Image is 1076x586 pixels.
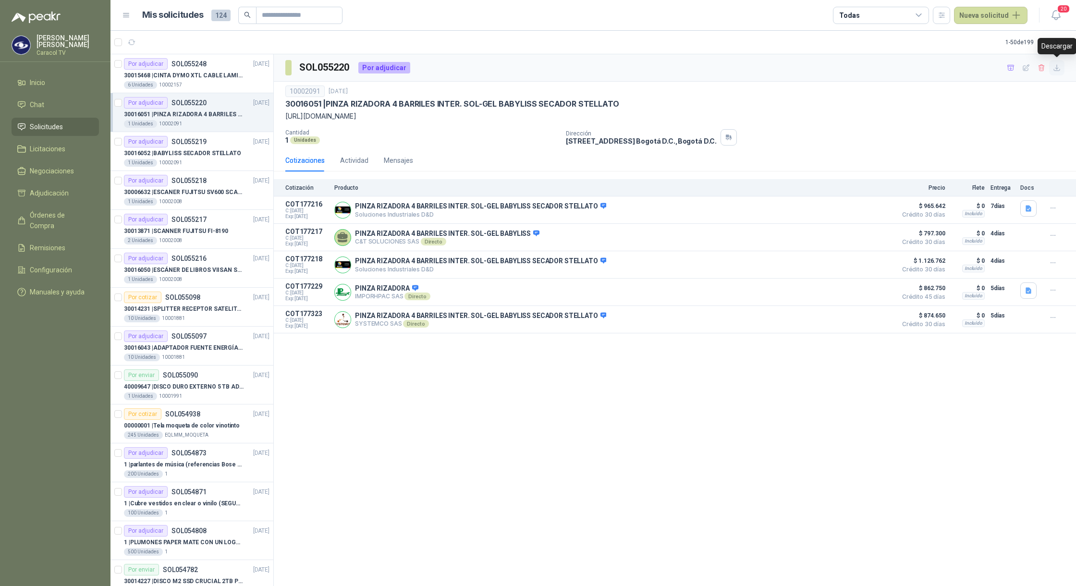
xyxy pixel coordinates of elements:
p: [DATE] [253,332,269,341]
a: Inicio [12,73,99,92]
p: 10002091 [159,159,182,167]
div: Directo [403,320,428,328]
p: Entrega [990,184,1015,191]
div: Mensajes [384,155,413,166]
p: 30014231 | SPLITTER RECEPTOR SATELITAL 2SAL GT-SP21 [124,305,244,314]
p: 5 días [990,310,1015,321]
p: 1 [285,136,288,144]
p: 10001991 [159,392,182,400]
p: [DATE] [253,526,269,536]
p: [PERSON_NAME] [PERSON_NAME] [37,35,99,48]
p: 5 días [990,282,1015,294]
a: Por adjudicarSOL055216[DATE] 30016050 |ESCÁNER DE LIBROS VIISAN S211 Unidades10002008 [110,249,273,288]
p: [DATE] [253,410,269,419]
a: Por adjudicarSOL055097[DATE] 30016043 |ADAPTADOR FUENTE ENERGÍA GENÉRICO 24V 1A10 Unidades10001881 [110,327,273,366]
a: Por cotizarSOL054938[DATE] 00000001 |Tela moqueta de color vinotinto245 UnidadesEQLMM_MOQUETA [110,404,273,443]
a: Por adjudicarSOL054871[DATE] 1 |Cubre vestidos en clear o vinilo (SEGUN ESPECIFICACIONES DEL ADJU... [110,482,273,521]
p: [DATE] [253,371,269,380]
p: SOL054938 [165,411,200,417]
p: PINZA RIZADORA 4 BARRILES INTER. SOL-GEL BABYLISS SECADOR STELLATO [355,312,606,320]
div: 500 Unidades [124,548,163,556]
p: Flete [951,184,985,191]
p: PINZA RIZADORA 4 BARRILES INTER. SOL-GEL BABYLISS [355,230,539,238]
div: Por adjudicar [124,175,168,186]
div: Directo [404,293,430,300]
div: 1 - 50 de 199 [1005,35,1064,50]
img: Company Logo [335,284,351,300]
p: $ 0 [951,228,985,239]
p: Producto [334,184,892,191]
p: 10002008 [159,237,182,244]
a: Por adjudicarSOL055248[DATE] 30015468 |CINTA DYMO XTL CABLE LAMIN 38X21MMBLANCO6 Unidades10002157 [110,54,273,93]
p: SOL055090 [163,372,198,378]
p: [DATE] [253,137,269,146]
div: 1 Unidades [124,198,157,206]
button: 20 [1047,7,1064,24]
a: Órdenes de Compra [12,206,99,235]
div: Por adjudicar [124,253,168,264]
p: SOL055217 [171,216,207,223]
div: Por adjudicar [124,330,168,342]
span: Exp: [DATE] [285,241,329,247]
a: Negociaciones [12,162,99,180]
div: Incluido [962,210,985,218]
a: Licitaciones [12,140,99,158]
p: 30006632 | ESCANER FUJITSU SV600 SCANSNAP [124,188,244,197]
div: 1 Unidades [124,159,157,167]
p: Cotización [285,184,329,191]
span: $ 862.750 [897,282,945,294]
p: 30016043 | ADAPTADOR FUENTE ENERGÍA GENÉRICO 24V 1A [124,343,244,353]
span: Crédito 30 días [897,321,945,327]
span: Remisiones [30,243,65,253]
a: Por adjudicarSOL055219[DATE] 30016052 |BABYLISS SECADOR STELLATO1 Unidades10002091 [110,132,273,171]
span: Exp: [DATE] [285,296,329,302]
div: 245 Unidades [124,431,163,439]
p: 1 [165,509,168,517]
div: Incluido [962,265,985,272]
a: Por enviarSOL055090[DATE] 40009647 |DISCO DURO EXTERNO 5 TB ADATA - ANTIGOLPES1 Unidades10001991 [110,366,273,404]
div: 1 Unidades [124,120,157,128]
div: 1 Unidades [124,276,157,283]
p: 4 días [990,255,1015,267]
p: 10002157 [159,81,182,89]
span: Crédito 30 días [897,267,945,272]
a: Por adjudicarSOL054808[DATE] 1 |PLUMONES PAPER MATE CON UN LOGO (SEGUN REF.ADJUNTA)500 Unidades1 [110,521,273,560]
p: $ 0 [951,255,985,267]
span: Órdenes de Compra [30,210,90,231]
span: Licitaciones [30,144,65,154]
div: Incluido [962,237,985,245]
div: Incluido [962,292,985,300]
span: 124 [211,10,231,21]
p: 30016052 | BABYLISS SECADOR STELLATO [124,149,241,158]
div: Por enviar [124,564,159,575]
div: Actividad [340,155,368,166]
div: Directo [421,238,446,245]
p: 1 [165,548,168,556]
span: Negociaciones [30,166,74,176]
p: SOL055097 [171,333,207,340]
span: C: [DATE] [285,208,329,214]
div: Por adjudicar [124,214,168,225]
p: PINZA RIZADORA [355,284,430,293]
p: [STREET_ADDRESS] Bogotá D.C. , Bogotá D.C. [566,137,717,145]
div: Por adjudicar [124,486,168,498]
div: Por adjudicar [124,447,168,459]
span: Solicitudes [30,122,63,132]
p: 1 | PLUMONES PAPER MATE CON UN LOGO (SEGUN REF.ADJUNTA) [124,538,244,547]
span: Configuración [30,265,72,275]
span: C: [DATE] [285,290,329,296]
p: 10002091 [159,120,182,128]
div: Todas [839,10,859,21]
p: 4 días [990,228,1015,239]
p: 40009647 | DISCO DURO EXTERNO 5 TB ADATA - ANTIGOLPES [124,382,244,391]
p: IMPORHPAC SAS [355,293,430,300]
p: SOL055220 [171,99,207,106]
p: SOL054782 [163,566,198,573]
p: PINZA RIZADORA 4 BARRILES INTER. SOL-GEL BABYLISS SECADOR STELLATO [355,257,606,266]
p: 00000001 | Tela moqueta de color vinotinto [124,421,240,430]
a: Por adjudicarSOL054873[DATE] 1 |parlantes de música (referencias Bose o Alexa) CON MARCACION 1 LO... [110,443,273,482]
p: 10001881 [162,315,185,322]
div: 10 Unidades [124,354,160,361]
a: Por adjudicarSOL055218[DATE] 30006632 |ESCANER FUJITSU SV600 SCANSNAP1 Unidades10002008 [110,171,273,210]
div: 6 Unidades [124,81,157,89]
